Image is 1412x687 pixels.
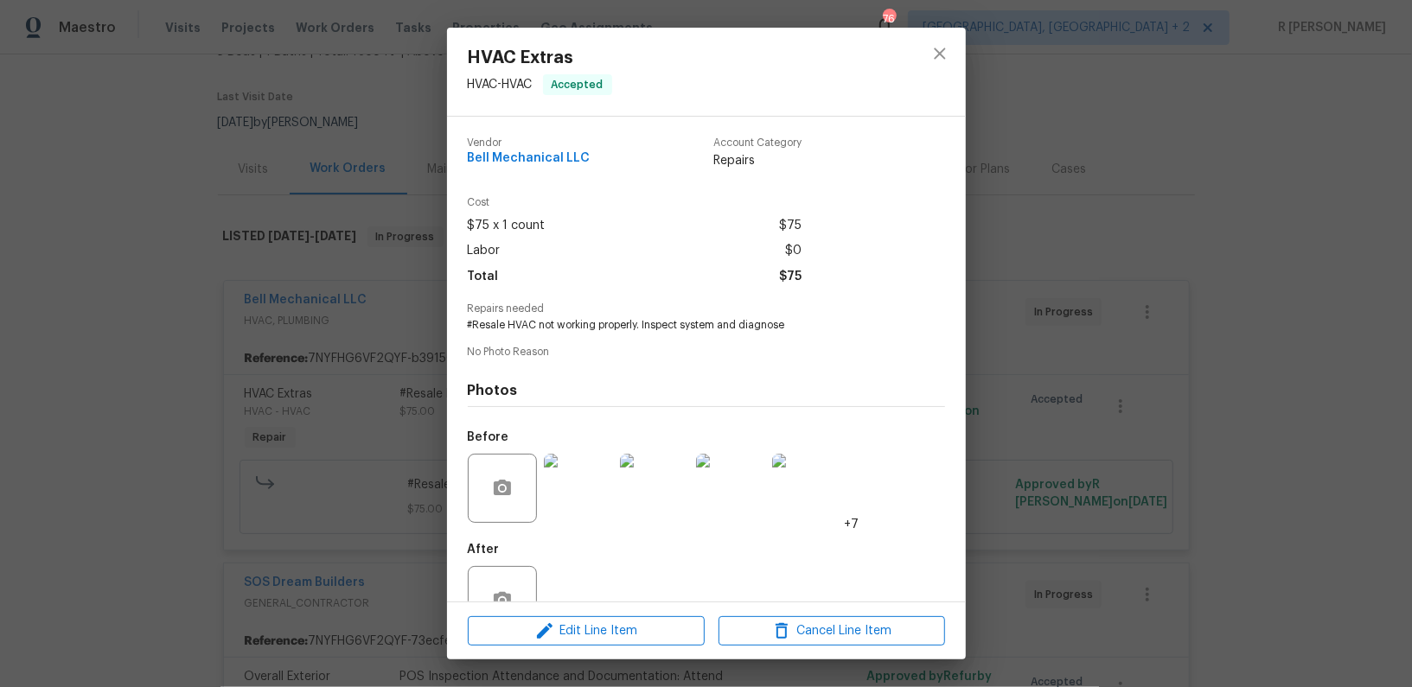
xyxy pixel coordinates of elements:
span: Labor [468,239,501,264]
span: $0 [785,239,802,264]
button: Edit Line Item [468,616,705,646]
span: HVAC Extras [468,48,612,67]
span: #Resale HVAC not working properly. Inspect system and diagnose [468,318,898,333]
span: Accepted [545,76,610,93]
span: +7 [845,516,859,533]
span: Edit Line Item [473,620,700,642]
h5: Before [468,431,509,443]
span: Total [468,264,499,289]
span: $75 [779,213,802,239]
span: No Photo Reason [468,347,945,358]
span: Bell Mechanical LLC [468,152,591,165]
button: close [919,33,961,74]
div: 76 [883,10,895,28]
h4: Photos [468,382,945,399]
button: Cancel Line Item [719,616,945,646]
span: Account Category [713,137,802,149]
span: Cost [468,197,802,208]
span: Repairs [713,152,802,169]
span: $75 x 1 count [468,213,546,239]
h5: After [468,544,500,556]
span: Cancel Line Item [724,620,940,642]
span: HVAC - HVAC [468,79,533,91]
span: $75 [779,264,802,289]
span: Repairs needed [468,303,945,315]
span: Vendor [468,137,591,149]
